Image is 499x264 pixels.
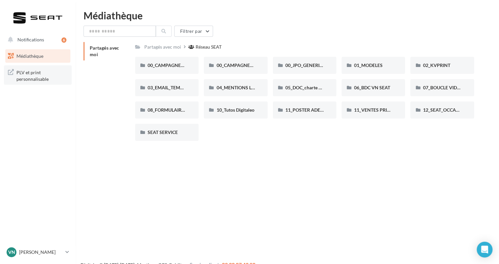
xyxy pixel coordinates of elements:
span: 10_Tutos Digitaleo [216,107,254,113]
div: Médiathèque [83,11,491,20]
a: PLV et print personnalisable [4,65,72,85]
span: SEAT SERVICE [148,129,178,135]
div: Partagés avec moi [144,44,181,50]
span: Notifications [17,37,44,42]
span: 11_VENTES PRIVÉES SEAT [354,107,410,113]
a: VN [PERSON_NAME] [5,246,70,258]
span: 00_CAMPAGNE_OCTOBRE [148,62,204,68]
button: Filtrer par [174,26,213,37]
span: Partagés avec moi [90,45,119,57]
span: 04_MENTIONS LEGALES OFFRES PRESSE [216,85,303,90]
button: Notifications 6 [4,33,69,47]
div: Réseau SEAT [196,44,222,50]
span: Médiathèque [16,53,43,59]
span: 03_EMAIL_TEMPLATE HTML SEAT [148,85,219,90]
span: PLV et print personnalisable [16,68,68,82]
div: 6 [61,37,66,43]
div: Open Intercom Messenger [477,242,492,257]
span: 02_KVPRINT [423,62,450,68]
span: 05_DOC_charte graphique + Guidelines [285,85,366,90]
span: 12_SEAT_OCCASIONS_GARANTIES [423,107,497,113]
span: 01_MODELES [354,62,383,68]
span: 08_FORMULAIRE DE DEMANDE CRÉATIVE [148,107,237,113]
span: VN [8,249,15,255]
a: Médiathèque [4,49,72,63]
span: 11_POSTER ADEME SEAT [285,107,339,113]
span: 06_BDC VN SEAT [354,85,390,90]
p: [PERSON_NAME] [19,249,63,255]
span: 00_JPO_GENERIQUE IBIZA ARONA [285,62,360,68]
span: 00_CAMPAGNE_SEPTEMBRE [216,62,278,68]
